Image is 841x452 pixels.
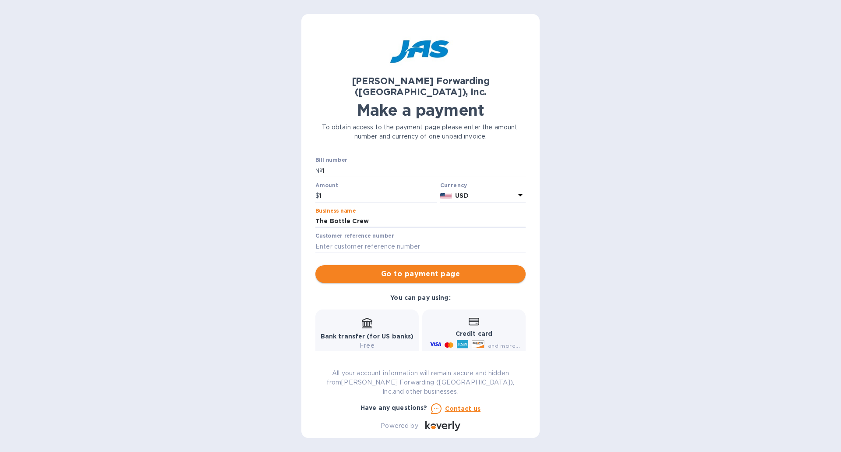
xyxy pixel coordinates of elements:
[322,269,519,279] span: Go to payment page
[315,166,322,175] p: №
[321,333,414,340] b: Bank transfer (for US banks)
[315,158,347,163] label: Bill number
[352,75,490,97] b: [PERSON_NAME] Forwarding ([GEOGRAPHIC_DATA]), Inc.
[315,183,338,188] label: Amount
[315,369,526,396] p: All your account information will remain secure and hidden from [PERSON_NAME] Forwarding ([GEOGRA...
[440,182,467,189] b: Currency
[315,265,526,283] button: Go to payment page
[315,234,394,239] label: Customer reference number
[315,101,526,119] h1: Make a payment
[360,404,428,411] b: Have any questions?
[488,342,520,349] span: and more...
[315,208,356,214] label: Business name
[390,294,450,301] b: You can pay using:
[315,240,526,253] input: Enter customer reference number
[319,189,437,203] input: 0.00
[381,421,418,431] p: Powered by
[322,164,526,177] input: Enter bill number
[445,405,481,412] u: Contact us
[440,193,452,199] img: USD
[315,215,526,228] input: Enter business name
[456,330,492,337] b: Credit card
[315,191,319,200] p: $
[321,341,414,350] p: Free
[315,123,526,141] p: To obtain access to the payment page please enter the amount, number and currency of one unpaid i...
[455,192,468,199] b: USD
